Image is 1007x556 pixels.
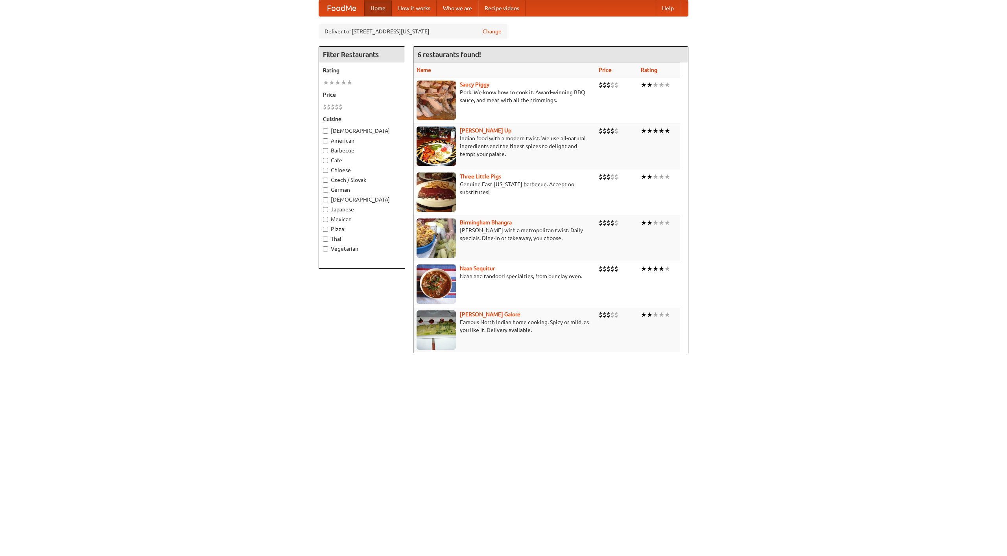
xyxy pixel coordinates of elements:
[364,0,392,16] a: Home
[460,219,512,226] a: Birmingham Bhangra
[323,156,401,164] label: Cafe
[323,235,401,243] label: Thai
[647,127,653,135] li: ★
[323,78,329,87] li: ★
[323,138,328,143] input: American
[323,245,401,253] label: Vegetarian
[323,187,328,193] input: German
[323,207,328,212] input: Japanese
[599,172,603,181] li: $
[614,264,618,273] li: $
[319,0,364,16] a: FoodMe
[603,264,607,273] li: $
[417,67,431,73] a: Name
[323,103,327,111] li: $
[417,218,456,258] img: bhangra.jpg
[641,67,657,73] a: Rating
[614,172,618,181] li: $
[460,81,489,88] b: Saucy Piggy
[603,218,607,227] li: $
[323,215,401,223] label: Mexican
[323,206,401,213] label: Japanese
[607,81,610,89] li: $
[460,311,520,317] a: [PERSON_NAME] Galore
[478,0,526,16] a: Recipe videos
[323,237,328,242] input: Thai
[603,81,607,89] li: $
[641,218,647,227] li: ★
[417,226,592,242] p: [PERSON_NAME] with a metropolitan twist. Daily specials. Dine-in or takeaway, you choose.
[417,134,592,158] p: Indian food with a modern twist. We use all-natural ingredients and the finest spices to delight ...
[664,310,670,319] li: ★
[437,0,478,16] a: Who we are
[460,173,501,180] a: Three Little Pigs
[647,218,653,227] li: ★
[483,28,502,35] a: Change
[647,264,653,273] li: ★
[323,137,401,145] label: American
[347,78,352,87] li: ★
[647,310,653,319] li: ★
[323,176,401,184] label: Czech / Slovak
[323,127,401,135] label: [DEMOGRAPHIC_DATA]
[653,218,658,227] li: ★
[335,78,341,87] li: ★
[323,128,328,134] input: [DEMOGRAPHIC_DATA]
[599,67,612,73] a: Price
[335,103,339,111] li: $
[599,310,603,319] li: $
[641,81,647,89] li: ★
[607,264,610,273] li: $
[658,218,664,227] li: ★
[664,127,670,135] li: ★
[603,127,607,135] li: $
[603,310,607,319] li: $
[653,81,658,89] li: ★
[607,218,610,227] li: $
[331,103,335,111] li: $
[323,158,328,163] input: Cafe
[599,81,603,89] li: $
[607,127,610,135] li: $
[641,172,647,181] li: ★
[323,246,328,251] input: Vegetarian
[323,225,401,233] label: Pizza
[460,265,495,272] a: Naan Sequitur
[323,196,401,204] label: [DEMOGRAPHIC_DATA]
[392,0,437,16] a: How it works
[607,310,610,319] li: $
[599,127,603,135] li: $
[323,227,328,232] input: Pizza
[460,127,511,134] b: [PERSON_NAME] Up
[610,218,614,227] li: $
[599,218,603,227] li: $
[610,264,614,273] li: $
[327,103,331,111] li: $
[653,264,658,273] li: ★
[610,81,614,89] li: $
[319,47,405,62] h4: Filter Restaurants
[653,310,658,319] li: ★
[658,81,664,89] li: ★
[664,264,670,273] li: ★
[599,264,603,273] li: $
[323,217,328,222] input: Mexican
[417,318,592,334] p: Famous North Indian home cooking. Spicy or mild, as you like it. Delivery available.
[647,172,653,181] li: ★
[610,310,614,319] li: $
[417,180,592,196] p: Genuine East [US_STATE] barbecue. Accept no substitutes!
[341,78,347,87] li: ★
[610,127,614,135] li: $
[323,148,328,153] input: Barbecue
[417,81,456,120] img: saucy.jpg
[323,66,401,74] h5: Rating
[653,127,658,135] li: ★
[417,272,592,280] p: Naan and tandoori specialties, from our clay oven.
[658,172,664,181] li: ★
[323,166,401,174] label: Chinese
[653,172,658,181] li: ★
[656,0,680,16] a: Help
